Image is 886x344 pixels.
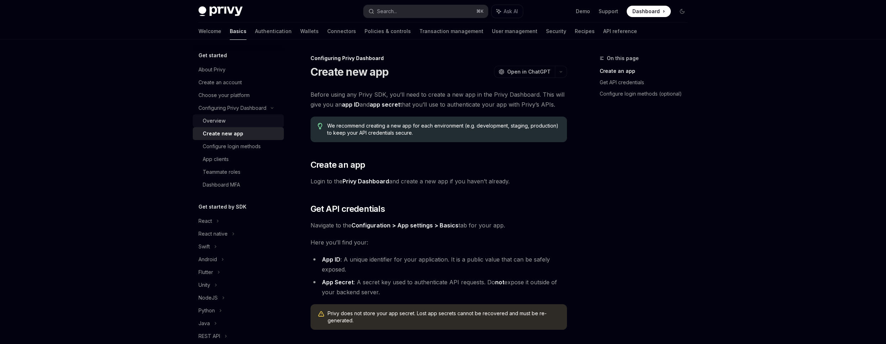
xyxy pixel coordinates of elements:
span: On this page [607,54,639,63]
span: Login to the and create a new app if you haven’t already. [311,176,567,186]
button: Toggle dark mode [677,6,688,17]
div: React [198,217,212,225]
a: Transaction management [419,23,483,40]
h5: Get started by SDK [198,203,246,211]
strong: not [495,279,504,286]
a: Create new app [193,127,284,140]
a: App clients [193,153,284,166]
strong: app ID [342,101,360,108]
span: Ask AI [504,8,518,15]
div: React native [198,230,228,238]
span: Dashboard [632,8,660,15]
a: Demo [576,8,590,15]
a: Authentication [255,23,292,40]
div: Overview [203,117,226,125]
div: Python [198,306,215,315]
li: : A secret key used to authenticate API requests. Do expose it outside of your backend server. [311,277,567,297]
a: Configure login methods [193,140,284,153]
span: Get API credentials [311,203,385,215]
h1: Create new app [311,65,389,78]
a: Overview [193,114,284,127]
h5: Get started [198,51,227,60]
div: Create new app [203,129,243,138]
a: Support [599,8,618,15]
div: Unity [198,281,210,289]
span: Create an app [311,159,365,171]
a: Choose your platform [193,89,284,102]
a: Get API credentials [600,77,694,88]
a: Connectors [327,23,356,40]
a: Privy Dashboard [343,178,389,185]
div: Create an account [198,78,242,87]
a: Dashboard MFA [193,178,284,191]
a: API reference [603,23,637,40]
a: Security [546,23,566,40]
div: Teammate roles [203,168,240,176]
div: Swift [198,242,210,251]
span: ⌘ K [476,9,484,14]
a: Recipes [575,23,595,40]
a: Basics [230,23,246,40]
span: We recommend creating a new app for each environment (e.g. development, staging, production) to k... [327,122,559,136]
div: App clients [203,155,229,163]
span: Privy does not store your app secret. Lost app secrets cannot be recovered and must be re-generated. [328,310,560,324]
div: About Privy [198,65,226,74]
div: Choose your platform [198,91,250,100]
strong: App Secret [322,279,354,286]
div: NodeJS [198,294,218,302]
button: Open in ChatGPT [494,66,555,78]
li: : A unique identifier for your application. It is a public value that can be safely exposed. [311,254,567,274]
span: Here you’ll find your: [311,237,567,247]
strong: app secret [370,101,400,108]
div: Java [198,319,210,328]
div: Dashboard MFA [203,181,240,189]
img: dark logo [198,6,243,16]
a: User management [492,23,537,40]
a: Wallets [300,23,319,40]
svg: Tip [318,123,323,129]
div: Configuring Privy Dashboard [198,104,266,112]
a: Configuration > App settings > Basics [351,222,458,229]
div: Android [198,255,217,264]
a: Create an account [193,76,284,89]
button: Ask AI [492,5,523,18]
a: Welcome [198,23,221,40]
div: Flutter [198,268,213,276]
div: Configuring Privy Dashboard [311,55,567,62]
a: About Privy [193,63,284,76]
strong: App ID [322,256,340,263]
a: Teammate roles [193,166,284,178]
span: Before using any Privy SDK, you’ll need to create a new app in the Privy Dashboard. This will giv... [311,90,567,109]
a: Create an app [600,65,694,77]
div: Configure login methods [203,142,261,151]
svg: Warning [318,311,325,318]
div: REST API [198,332,220,340]
span: Navigate to the tab for your app. [311,220,567,230]
a: Policies & controls [365,23,411,40]
div: Search... [377,7,397,16]
button: Search...⌘K [364,5,488,18]
a: Configure login methods (optional) [600,88,694,100]
span: Open in ChatGPT [507,68,551,75]
a: Dashboard [627,6,671,17]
